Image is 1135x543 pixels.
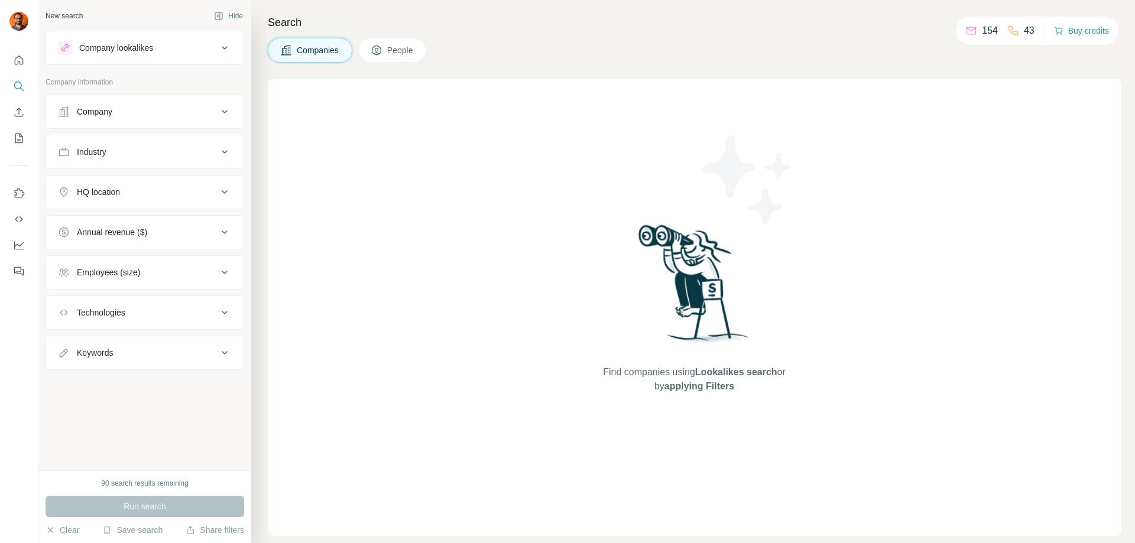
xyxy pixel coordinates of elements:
[46,524,79,536] button: Clear
[79,42,153,54] div: Company lookalikes
[664,381,734,391] span: applying Filters
[77,186,120,198] div: HQ location
[46,339,244,367] button: Keywords
[9,128,28,149] button: My lists
[297,44,340,56] span: Companies
[206,7,251,25] button: Hide
[982,24,998,38] p: 154
[9,261,28,282] button: Feedback
[9,102,28,123] button: Enrich CSV
[77,266,140,278] div: Employees (size)
[9,235,28,256] button: Dashboard
[46,97,244,126] button: Company
[46,77,244,87] p: Company information
[695,126,801,233] img: Surfe Illustration - Stars
[186,524,244,536] button: Share filters
[9,50,28,71] button: Quick start
[633,222,756,353] img: Surfe Illustration - Woman searching with binoculars
[268,14,1121,31] h4: Search
[77,307,125,318] div: Technologies
[46,11,83,21] div: New search
[1054,22,1109,39] button: Buy credits
[599,365,789,394] span: Find companies using or by
[46,34,244,62] button: Company lookalikes
[9,209,28,230] button: Use Surfe API
[77,226,147,238] div: Annual revenue ($)
[387,44,414,56] span: People
[46,258,244,287] button: Employees (size)
[46,298,244,327] button: Technologies
[77,146,106,158] div: Industry
[102,524,163,536] button: Save search
[46,138,244,166] button: Industry
[101,478,188,489] div: 90 search results remaining
[77,347,113,359] div: Keywords
[9,12,28,31] img: Avatar
[46,178,244,206] button: HQ location
[77,106,112,118] div: Company
[9,76,28,97] button: Search
[46,218,244,246] button: Annual revenue ($)
[1024,24,1035,38] p: 43
[9,183,28,204] button: Use Surfe on LinkedIn
[695,367,777,377] span: Lookalikes search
